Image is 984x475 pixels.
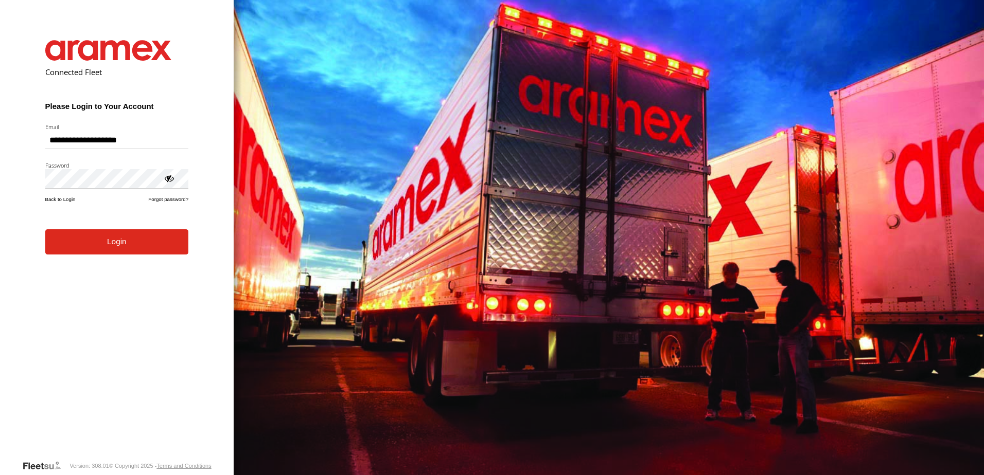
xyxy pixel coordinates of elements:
a: Visit our Website [22,461,69,471]
img: Aramex [45,40,172,61]
a: Terms and Conditions [156,463,211,469]
a: Back to Login [45,196,76,202]
div: Version: 308.01 [69,463,109,469]
div: © Copyright 2025 - [109,463,212,469]
button: Login [45,229,189,254]
a: Forgot password? [148,196,188,202]
label: Email [45,123,189,131]
label: Password [45,161,189,169]
h2: Connected Fleet [45,67,189,77]
h3: Please Login to Your Account [45,102,189,111]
